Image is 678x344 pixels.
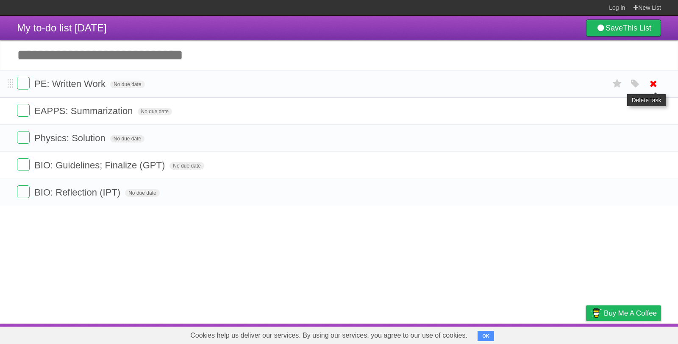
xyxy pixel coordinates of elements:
[34,78,108,89] span: PE: Written Work
[110,81,144,88] span: No due date
[17,185,30,198] label: Done
[586,20,661,36] a: SaveThis List
[17,22,107,34] span: My to-do list [DATE]
[586,305,661,321] a: Buy me a coffee
[125,189,159,197] span: No due date
[575,326,597,342] a: Privacy
[473,326,491,342] a: About
[34,160,167,171] span: BIO: Guidelines; Finalize (GPT)
[590,306,602,320] img: Buy me a coffee
[623,24,651,32] b: This List
[609,77,625,91] label: Star task
[34,133,108,143] span: Physics: Solution
[169,162,204,170] span: No due date
[17,77,30,89] label: Done
[478,331,494,341] button: OK
[604,306,657,321] span: Buy me a coffee
[138,108,172,115] span: No due date
[110,135,144,143] span: No due date
[17,158,30,171] label: Done
[608,326,661,342] a: Suggest a feature
[182,327,476,344] span: Cookies help us deliver our services. By using our services, you agree to our use of cookies.
[34,106,135,116] span: EAPPS: Summarization
[546,326,565,342] a: Terms
[17,131,30,144] label: Done
[34,187,122,198] span: BIO: Reflection (IPT)
[17,104,30,117] label: Done
[501,326,536,342] a: Developers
